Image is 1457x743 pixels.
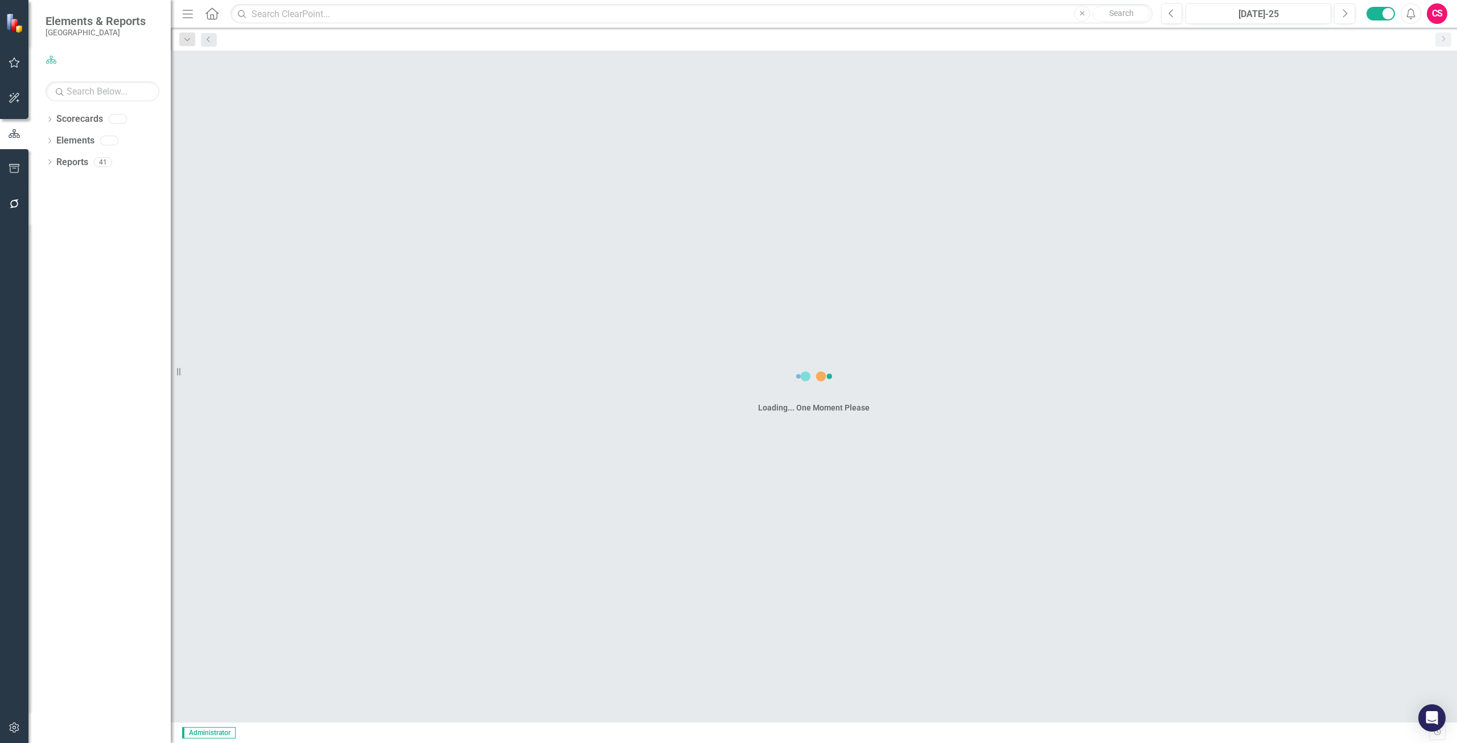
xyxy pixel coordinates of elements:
[6,13,26,33] img: ClearPoint Strategy
[46,28,146,37] small: [GEOGRAPHIC_DATA]
[1190,7,1327,21] div: [DATE]-25
[56,134,94,147] a: Elements
[182,727,236,738] span: Administrator
[94,157,112,167] div: 41
[1093,6,1150,22] button: Search
[1427,3,1447,24] button: CS
[1109,9,1134,18] span: Search
[231,4,1153,24] input: Search ClearPoint...
[1186,3,1331,24] button: [DATE]-25
[758,402,870,413] div: Loading... One Moment Please
[46,14,146,28] span: Elements & Reports
[56,156,88,169] a: Reports
[46,81,159,101] input: Search Below...
[1418,704,1446,732] div: Open Intercom Messenger
[56,113,103,126] a: Scorecards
